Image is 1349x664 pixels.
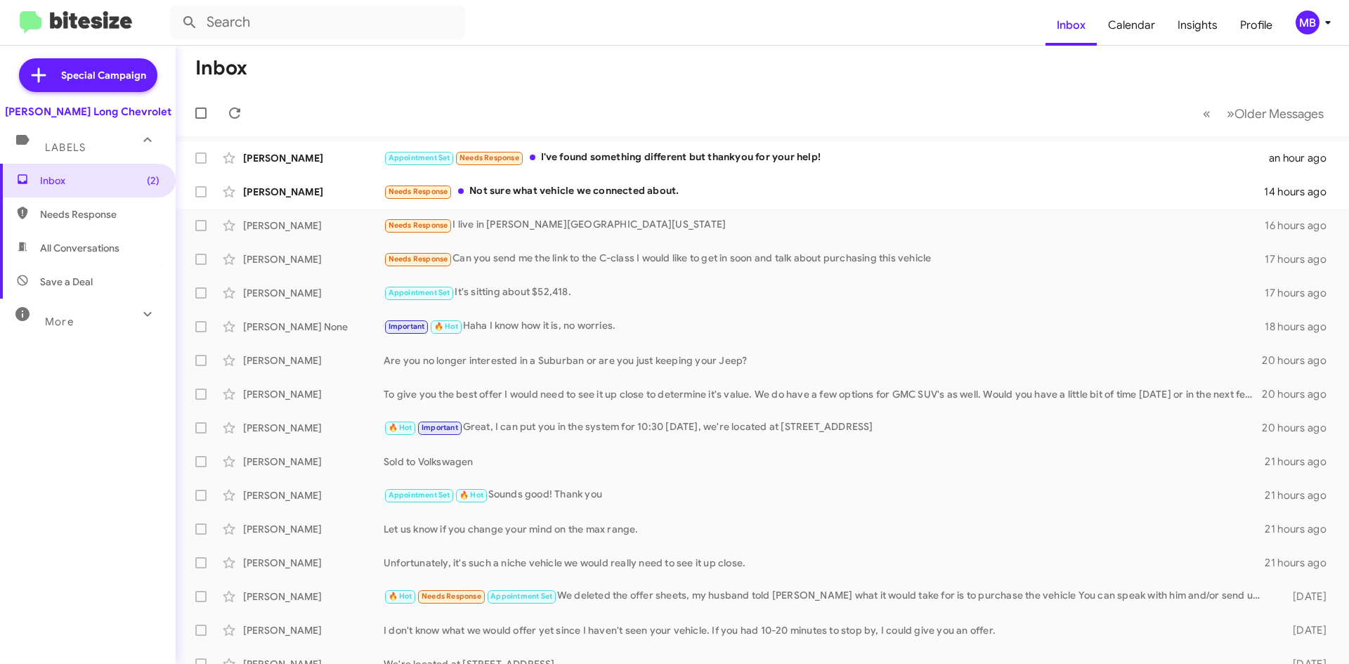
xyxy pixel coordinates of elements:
[243,286,384,300] div: [PERSON_NAME]
[384,556,1265,570] div: Unfortunately, it's such a niche vehicle we would really need to see it up close.
[1265,556,1338,570] div: 21 hours ago
[1265,286,1338,300] div: 17 hours ago
[243,252,384,266] div: [PERSON_NAME]
[243,353,384,367] div: [PERSON_NAME]
[384,623,1270,637] div: I don't know what we would offer yet since I haven't seen your vehicle. If you had 10-20 minutes ...
[389,322,425,331] span: Important
[460,490,483,500] span: 🔥 Hot
[1269,151,1338,165] div: an hour ago
[389,288,450,297] span: Appointment Set
[460,153,519,162] span: Needs Response
[384,419,1262,436] div: Great, I can put you in the system for 10:30 [DATE], we're located at [STREET_ADDRESS]
[40,207,159,221] span: Needs Response
[384,353,1262,367] div: Are you no longer interested in a Suburban or are you just keeping your Jeep?
[1265,522,1338,536] div: 21 hours ago
[243,185,384,199] div: [PERSON_NAME]
[243,320,384,334] div: [PERSON_NAME] None
[1045,5,1097,46] a: Inbox
[384,588,1270,604] div: We deleted the offer sheets, my husband told [PERSON_NAME] what it would take for is to purchase ...
[1296,11,1319,34] div: MB
[384,487,1265,503] div: Sounds good! Thank you
[243,556,384,570] div: [PERSON_NAME]
[384,183,1264,200] div: Not sure what vehicle we connected about.
[243,151,384,165] div: [PERSON_NAME]
[384,285,1265,301] div: It's sitting about $52,418.
[1262,353,1338,367] div: 20 hours ago
[243,421,384,435] div: [PERSON_NAME]
[389,221,448,230] span: Needs Response
[5,105,171,119] div: [PERSON_NAME] Long Chevrolet
[389,254,448,263] span: Needs Response
[1270,623,1338,637] div: [DATE]
[1229,5,1284,46] a: Profile
[422,423,458,432] span: Important
[19,58,157,92] a: Special Campaign
[389,153,450,162] span: Appointment Set
[384,522,1265,536] div: Let us know if you change your mind on the max range.
[45,315,74,328] span: More
[1265,455,1338,469] div: 21 hours ago
[1265,320,1338,334] div: 18 hours ago
[1284,11,1334,34] button: MB
[384,251,1265,267] div: Can you send me the link to the C-class I would like to get in soon and talk about purchasing thi...
[170,6,465,39] input: Search
[1203,105,1211,122] span: «
[40,241,119,255] span: All Conversations
[1195,99,1332,128] nav: Page navigation example
[40,275,93,289] span: Save a Deal
[384,455,1265,469] div: Sold to Volkswagen
[243,455,384,469] div: [PERSON_NAME]
[195,57,247,79] h1: Inbox
[1262,387,1338,401] div: 20 hours ago
[1234,106,1324,122] span: Older Messages
[45,141,86,154] span: Labels
[243,522,384,536] div: [PERSON_NAME]
[434,322,458,331] span: 🔥 Hot
[243,219,384,233] div: [PERSON_NAME]
[147,174,159,188] span: (2)
[490,592,552,601] span: Appointment Set
[1270,590,1338,604] div: [DATE]
[1265,219,1338,233] div: 16 hours ago
[384,150,1269,166] div: I've found something different but thankyou for your help!
[384,387,1262,401] div: To give you the best offer I would need to see it up close to determine it's value. We do have a ...
[1265,488,1338,502] div: 21 hours ago
[384,217,1265,233] div: I live in [PERSON_NAME][GEOGRAPHIC_DATA][US_STATE]
[384,318,1265,334] div: Haha I know how it is, no worries.
[243,623,384,637] div: [PERSON_NAME]
[389,423,412,432] span: 🔥 Hot
[389,592,412,601] span: 🔥 Hot
[1194,99,1219,128] button: Previous
[1218,99,1332,128] button: Next
[1166,5,1229,46] a: Insights
[389,490,450,500] span: Appointment Set
[1264,185,1338,199] div: 14 hours ago
[1227,105,1234,122] span: »
[389,187,448,196] span: Needs Response
[243,590,384,604] div: [PERSON_NAME]
[243,387,384,401] div: [PERSON_NAME]
[243,488,384,502] div: [PERSON_NAME]
[1265,252,1338,266] div: 17 hours ago
[1097,5,1166,46] a: Calendar
[61,68,146,82] span: Special Campaign
[40,174,159,188] span: Inbox
[1262,421,1338,435] div: 20 hours ago
[422,592,481,601] span: Needs Response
